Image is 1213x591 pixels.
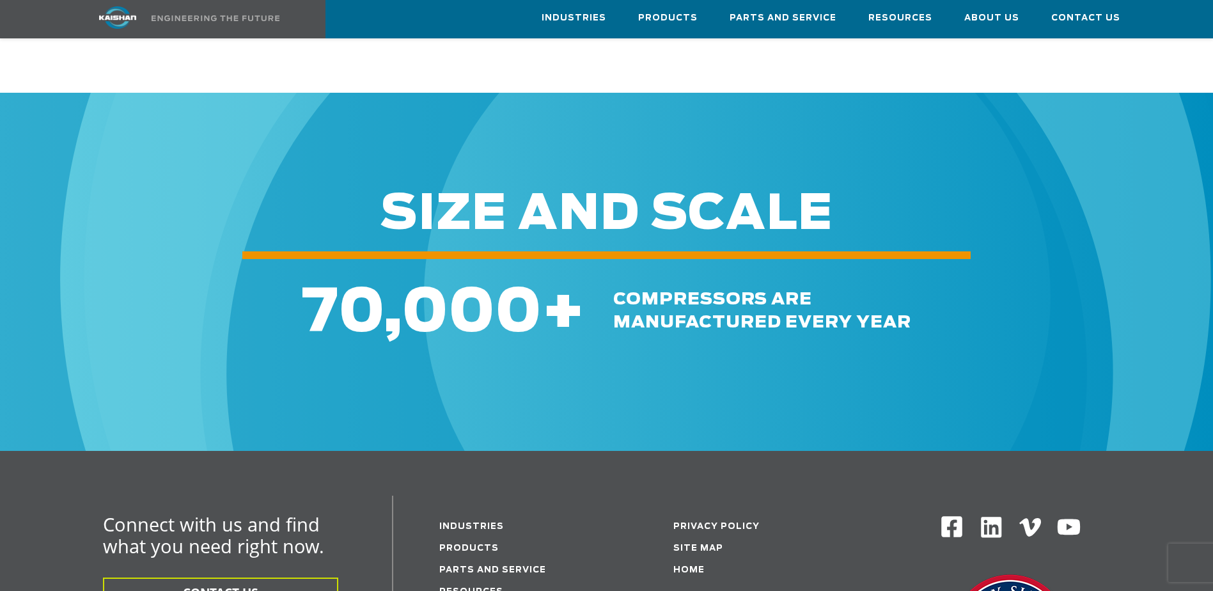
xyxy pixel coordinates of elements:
[673,544,723,553] a: Site Map
[730,11,836,26] span: Parts and Service
[302,284,542,343] span: 70,000
[964,1,1019,35] a: About Us
[1051,11,1120,26] span: Contact Us
[638,1,698,35] a: Products
[439,544,499,553] a: Products
[673,523,760,531] a: Privacy Policy
[673,566,705,574] a: Home
[638,11,698,26] span: Products
[979,515,1004,540] img: Linkedin
[439,523,504,531] a: Industries
[542,1,606,35] a: Industries
[70,6,166,29] img: kaishan logo
[868,11,932,26] span: Resources
[613,291,911,331] span: compressors are manufactured every year
[542,11,606,26] span: Industries
[439,566,546,574] a: Parts and service
[868,1,932,35] a: Resources
[1019,518,1041,537] img: Vimeo
[152,15,279,21] img: Engineering the future
[1056,515,1081,540] img: Youtube
[542,284,585,343] span: +
[730,1,836,35] a: Parts and Service
[964,11,1019,26] span: About Us
[103,512,324,558] span: Connect with us and find what you need right now.
[1051,1,1120,35] a: Contact Us
[940,515,964,539] img: Facebook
